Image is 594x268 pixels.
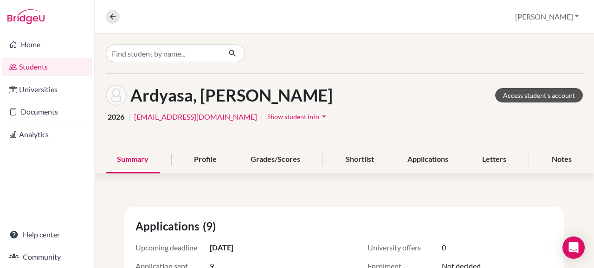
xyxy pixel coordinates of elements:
[7,9,45,24] img: Bridge-U
[210,242,233,253] span: [DATE]
[2,125,92,144] a: Analytics
[106,146,160,173] div: Summary
[2,225,92,244] a: Help center
[106,85,127,106] img: Azalea Della Ardyasa's avatar
[319,112,329,121] i: arrow_drop_down
[108,111,124,122] span: 2026
[128,111,130,122] span: |
[541,146,583,173] div: Notes
[261,111,263,122] span: |
[2,35,92,54] a: Home
[106,45,221,62] input: Find student by name...
[183,146,228,173] div: Profile
[203,218,220,235] span: (9)
[442,242,446,253] span: 0
[562,236,585,259] div: Open Intercom Messenger
[396,146,459,173] div: Applications
[335,146,385,173] div: Shortlist
[136,242,210,253] span: Upcoming deadline
[136,218,203,235] span: Applications
[2,57,92,76] a: Students
[2,102,92,121] a: Documents
[495,88,583,102] a: Access student's account
[267,109,329,124] button: Show student infoarrow_drop_down
[267,113,319,121] span: Show student info
[130,85,333,105] h1: Ardyasa, [PERSON_NAME]
[511,8,583,26] button: [PERSON_NAME]
[134,111,257,122] a: [EMAIL_ADDRESS][DOMAIN_NAME]
[239,146,311,173] div: Grades/Scores
[2,80,92,99] a: Universities
[471,146,517,173] div: Letters
[2,248,92,266] a: Community
[368,242,442,253] span: University offers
